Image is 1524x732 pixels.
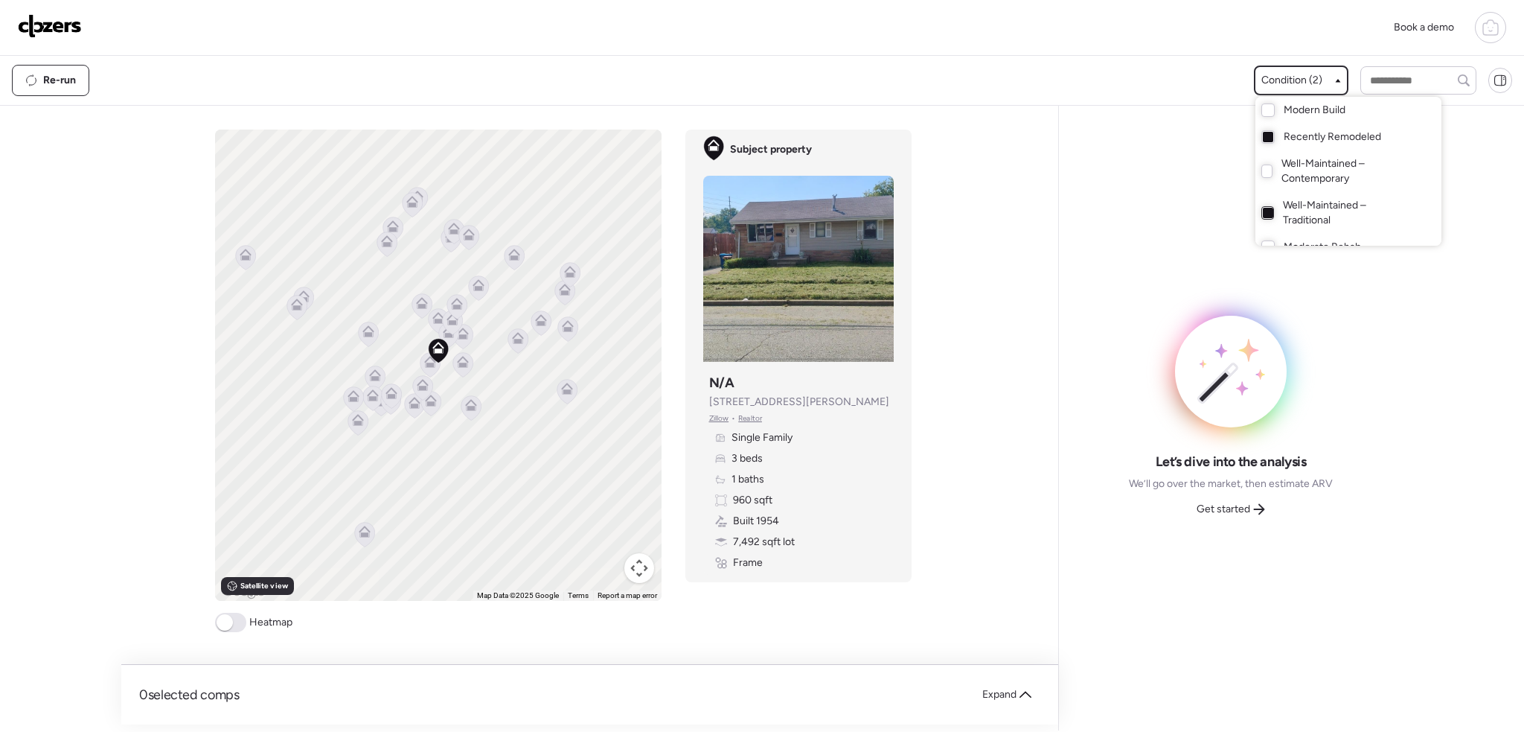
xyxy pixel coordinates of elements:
[139,686,240,704] span: 0 selected comps
[1284,240,1361,255] span: Moderate Rehab
[1281,156,1411,186] span: Well-Maintained – Contemporary
[1284,130,1381,144] span: Recently Remodeled
[18,14,82,38] img: Logo
[1394,21,1454,34] span: Book a demo
[1284,103,1345,118] span: Modern Build
[982,687,1016,702] span: Expand
[1283,198,1412,228] span: Well-Maintained – Traditional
